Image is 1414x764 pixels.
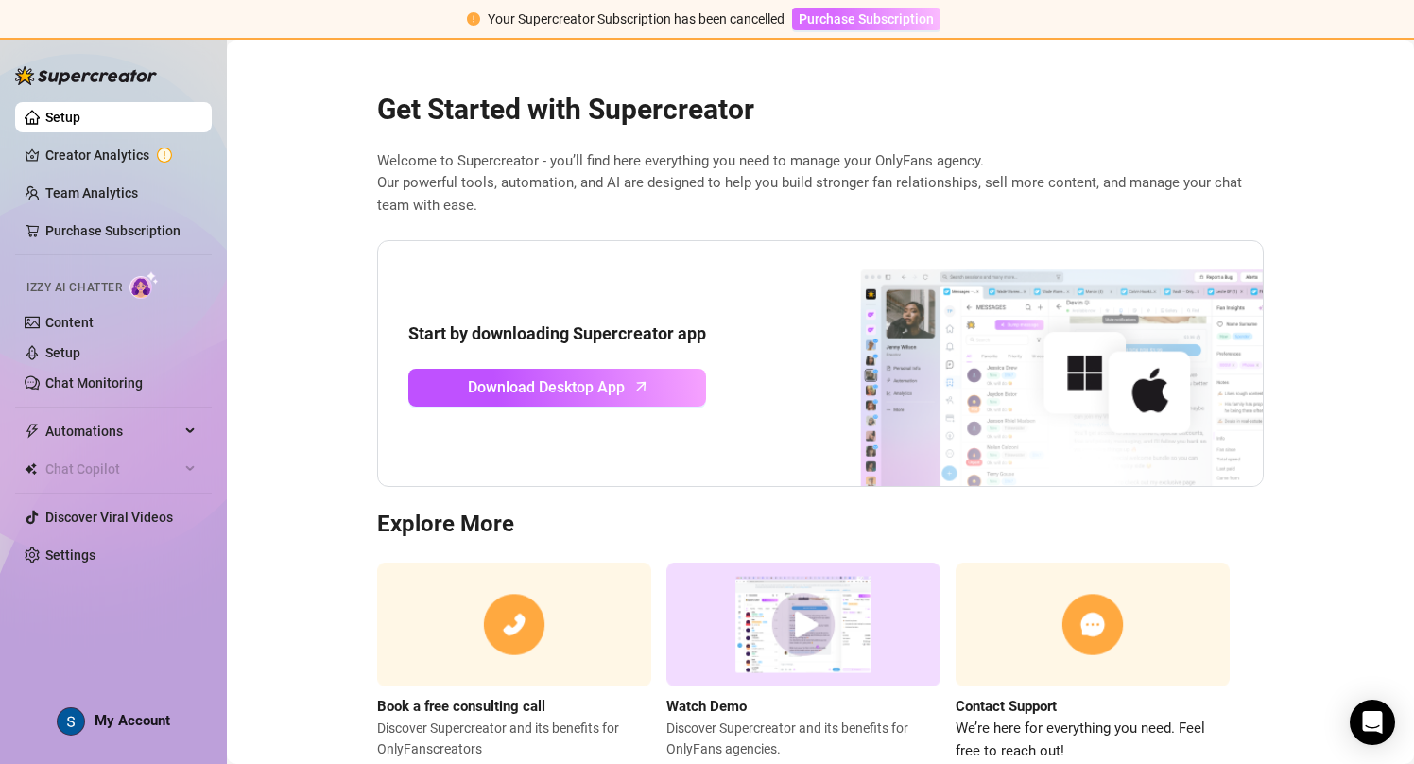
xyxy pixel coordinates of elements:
[630,375,652,397] span: arrow-up
[25,462,37,476] img: Chat Copilot
[666,718,940,759] span: Discover Supercreator and its benefits for OnlyFans agencies.
[792,8,940,30] button: Purchase Subscription
[26,279,122,297] span: Izzy AI Chatter
[95,712,170,729] span: My Account
[666,563,940,686] img: supercreator demo
[1350,700,1395,745] div: Open Intercom Messenger
[377,698,545,715] strong: Book a free consulting call
[45,416,180,446] span: Automations
[25,424,40,439] span: thunderbolt
[15,66,157,85] img: logo-BBDzfeDw.svg
[45,510,173,525] a: Discover Viral Videos
[45,454,180,484] span: Chat Copilot
[377,150,1264,217] span: Welcome to Supercreator - you’ll find here everything you need to manage your OnlyFans agency. Ou...
[58,708,84,735] img: AEdFTp4T1D8hUrF7s4LBLKXr1fNZHJdT1ShcJAyFTCmp=s96-c
[408,369,706,407] a: Download Desktop Apparrow-up
[377,510,1264,540] h3: Explore More
[467,12,480,26] span: exclamation-circle
[377,563,651,762] a: Book a free consulting callDiscover Supercreator and its benefits for OnlyFanscreators
[377,563,651,686] img: consulting call
[666,698,747,715] strong: Watch Demo
[45,547,95,563] a: Settings
[408,323,706,343] strong: Start by downloading Supercreator app
[666,563,940,762] a: Watch DemoDiscover Supercreator and its benefits for OnlyFans agencies.
[45,315,94,330] a: Content
[956,718,1230,762] span: We’re here for everything you need. Feel free to reach out!
[790,241,1263,487] img: download app
[45,345,80,360] a: Setup
[792,11,940,26] a: Purchase Subscription
[45,375,143,391] a: Chat Monitoring
[956,698,1057,715] strong: Contact Support
[799,11,934,26] span: Purchase Subscription
[45,140,197,170] a: Creator Analytics exclamation-circle
[377,92,1264,128] h2: Get Started with Supercreator
[468,375,625,399] span: Download Desktop App
[45,110,80,125] a: Setup
[488,11,785,26] span: Your Supercreator Subscription has been cancelled
[129,271,159,299] img: AI Chatter
[45,223,181,238] a: Purchase Subscription
[377,718,651,759] span: Discover Supercreator and its benefits for OnlyFans creators
[956,563,1230,686] img: contact support
[45,185,138,200] a: Team Analytics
